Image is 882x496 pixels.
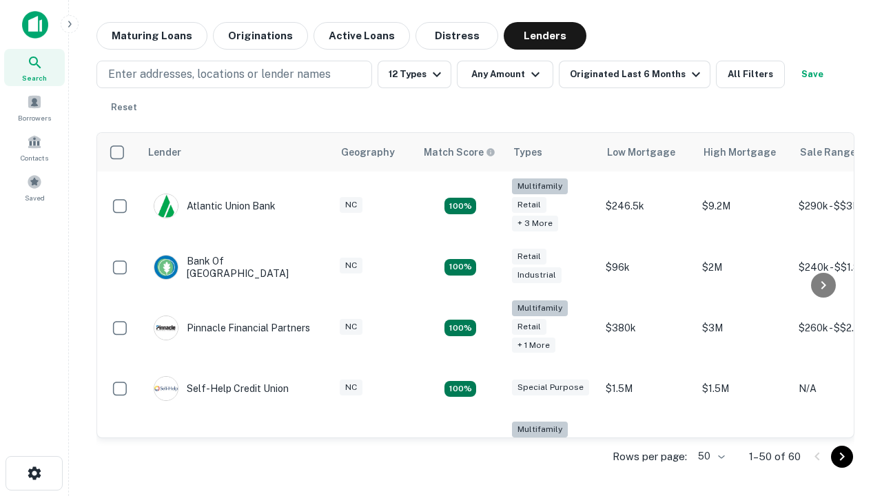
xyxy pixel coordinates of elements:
[695,133,792,172] th: High Mortgage
[512,338,555,353] div: + 1 more
[4,89,65,126] a: Borrowers
[512,267,562,283] div: Industrial
[512,197,546,213] div: Retail
[704,144,776,161] div: High Mortgage
[154,316,178,340] img: picture
[314,22,410,50] button: Active Loans
[599,362,695,415] td: $1.5M
[340,319,362,335] div: NC
[599,415,695,484] td: $246k
[378,61,451,88] button: 12 Types
[96,61,372,88] button: Enter addresses, locations or lender names
[154,376,289,401] div: Self-help Credit Union
[154,255,319,280] div: Bank Of [GEOGRAPHIC_DATA]
[4,49,65,86] a: Search
[813,386,882,452] iframe: Chat Widget
[505,133,599,172] th: Types
[21,152,48,163] span: Contacts
[570,66,704,83] div: Originated Last 6 Months
[607,144,675,161] div: Low Mortgage
[831,446,853,468] button: Go to next page
[695,293,792,363] td: $3M
[424,145,493,160] h6: Match Score
[154,377,178,400] img: picture
[341,144,395,161] div: Geography
[599,133,695,172] th: Low Mortgage
[695,362,792,415] td: $1.5M
[108,66,331,83] p: Enter addresses, locations or lender names
[749,448,801,465] p: 1–50 of 60
[613,448,687,465] p: Rows per page:
[154,194,178,218] img: picture
[333,133,416,172] th: Geography
[340,258,362,273] div: NC
[444,320,476,336] div: Matching Properties: 17, hasApolloMatch: undefined
[512,380,589,395] div: Special Purpose
[22,72,47,83] span: Search
[213,22,308,50] button: Originations
[22,11,48,39] img: capitalize-icon.png
[140,133,333,172] th: Lender
[444,381,476,397] div: Matching Properties: 11, hasApolloMatch: undefined
[559,61,710,88] button: Originated Last 6 Months
[4,169,65,206] a: Saved
[154,256,178,279] img: picture
[695,172,792,241] td: $9.2M
[25,192,45,203] span: Saved
[4,129,65,166] a: Contacts
[340,380,362,395] div: NC
[512,249,546,265] div: Retail
[444,259,476,276] div: Matching Properties: 15, hasApolloMatch: undefined
[716,61,785,88] button: All Filters
[512,178,568,194] div: Multifamily
[340,197,362,213] div: NC
[18,112,51,123] span: Borrowers
[102,94,146,121] button: Reset
[513,144,542,161] div: Types
[512,300,568,316] div: Multifamily
[695,241,792,293] td: $2M
[416,133,505,172] th: Capitalize uses an advanced AI algorithm to match your search with the best lender. The match sco...
[695,415,792,484] td: $3.2M
[599,241,695,293] td: $96k
[599,172,695,241] td: $246.5k
[512,216,558,231] div: + 3 more
[96,22,207,50] button: Maturing Loans
[693,446,727,466] div: 50
[512,319,546,335] div: Retail
[800,144,856,161] div: Sale Range
[416,22,498,50] button: Distress
[790,61,834,88] button: Save your search to get updates of matches that match your search criteria.
[457,61,553,88] button: Any Amount
[154,194,276,218] div: Atlantic Union Bank
[154,316,310,340] div: Pinnacle Financial Partners
[599,293,695,363] td: $380k
[512,422,568,437] div: Multifamily
[504,22,586,50] button: Lenders
[444,198,476,214] div: Matching Properties: 10, hasApolloMatch: undefined
[148,144,181,161] div: Lender
[154,437,265,462] div: The Fidelity Bank
[424,145,495,160] div: Capitalize uses an advanced AI algorithm to match your search with the best lender. The match sco...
